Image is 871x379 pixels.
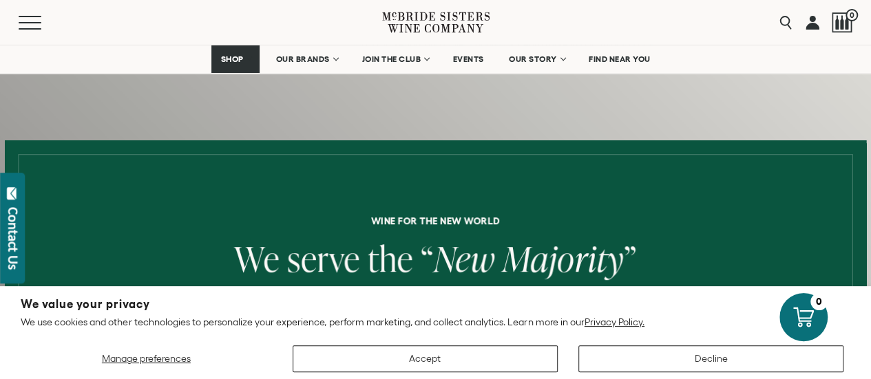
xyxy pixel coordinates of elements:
span: SHOP [220,54,244,64]
div: 0 [810,293,828,310]
button: Manage preferences [21,345,272,372]
span: Majority [503,235,624,282]
a: FIND NEAR YOU [580,45,660,73]
span: ” [624,235,637,282]
span: “ [421,235,434,282]
p: We use cookies and other technologies to personalize your experience, perform marketing, and coll... [21,316,850,328]
h6: Wine for the new world [14,216,856,226]
button: Mobile Menu Trigger [19,16,68,30]
span: FIND NEAR YOU [589,54,651,64]
button: Accept [293,345,558,372]
span: EVENTS [453,54,484,64]
a: OUR BRANDS [266,45,346,73]
span: the [368,235,413,282]
button: Decline [578,345,843,372]
span: JOIN THE CLUB [361,54,421,64]
span: We [234,235,280,282]
a: SHOP [211,45,260,73]
div: Contact Us [6,207,20,270]
a: Privacy Policy. [585,316,644,327]
a: EVENTS [444,45,493,73]
a: OUR STORY [500,45,574,73]
span: 0 [846,9,858,21]
span: OUR STORY [509,54,557,64]
h2: We value your privacy [21,299,850,310]
span: OUR BRANDS [275,54,329,64]
span: serve [287,235,360,282]
a: JOIN THE CLUB [353,45,437,73]
span: Manage preferences [102,353,191,364]
span: New [434,235,495,282]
